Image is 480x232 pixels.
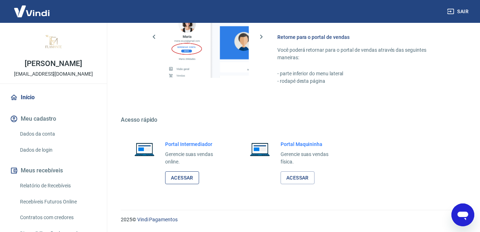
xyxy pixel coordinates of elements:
[14,70,93,78] p: [EMAIL_ADDRESS][DOMAIN_NAME]
[129,141,159,158] img: Imagem de um notebook aberto
[25,60,82,67] p: [PERSON_NAME]
[277,34,446,41] h6: Retorne para o portal de vendas
[277,70,446,77] p: - parte inferior do menu lateral
[165,171,199,185] a: Acessar
[165,151,223,166] p: Gerencie suas vendas online.
[446,5,471,18] button: Sair
[451,203,474,226] iframe: Botão para abrir a janela de mensagens
[17,127,98,141] a: Dados da conta
[281,171,315,185] a: Acessar
[9,111,98,127] button: Meu cadastro
[245,141,275,158] img: Imagem de um notebook aberto
[121,116,463,123] h5: Acesso rápido
[17,178,98,193] a: Relatório de Recebíveis
[17,195,98,209] a: Recebíveis Futuros Online
[277,77,446,85] p: - rodapé desta página
[9,0,55,22] img: Vindi
[39,29,68,57] img: 60a26ef5-5009-4fe0-a8c5-f7f4e87dcf7d.jpeg
[9,163,98,178] button: Meus recebíveis
[281,141,339,148] h6: Portal Maquininha
[17,143,98,157] a: Dados de login
[165,141,223,148] h6: Portal Intermediador
[277,46,446,61] p: Você poderá retornar para o portal de vendas através das seguintes maneiras:
[9,90,98,105] a: Início
[17,210,98,225] a: Contratos com credores
[281,151,339,166] p: Gerencie suas vendas física.
[137,217,178,222] a: Vindi Pagamentos
[121,216,463,223] p: 2025 ©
